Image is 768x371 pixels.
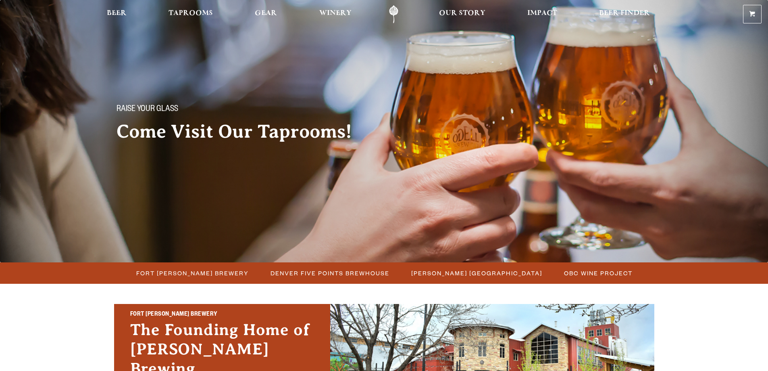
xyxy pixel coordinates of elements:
[136,267,249,279] span: Fort [PERSON_NAME] Brewery
[255,10,277,17] span: Gear
[527,10,557,17] span: Impact
[314,5,357,23] a: Winery
[130,310,314,320] h2: Fort [PERSON_NAME] Brewery
[117,122,368,142] h2: Come Visit Our Taprooms!
[107,10,127,17] span: Beer
[439,10,485,17] span: Our Story
[266,267,393,279] a: Denver Five Points Brewhouse
[163,5,218,23] a: Taprooms
[594,5,655,23] a: Beer Finder
[250,5,282,23] a: Gear
[564,267,633,279] span: OBC Wine Project
[522,5,562,23] a: Impact
[599,10,650,17] span: Beer Finder
[117,105,178,115] span: Raise your glass
[102,5,132,23] a: Beer
[131,267,253,279] a: Fort [PERSON_NAME] Brewery
[271,267,389,279] span: Denver Five Points Brewhouse
[411,267,542,279] span: [PERSON_NAME] [GEOGRAPHIC_DATA]
[319,10,352,17] span: Winery
[434,5,491,23] a: Our Story
[406,267,546,279] a: [PERSON_NAME] [GEOGRAPHIC_DATA]
[559,267,637,279] a: OBC Wine Project
[379,5,409,23] a: Odell Home
[169,10,213,17] span: Taprooms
